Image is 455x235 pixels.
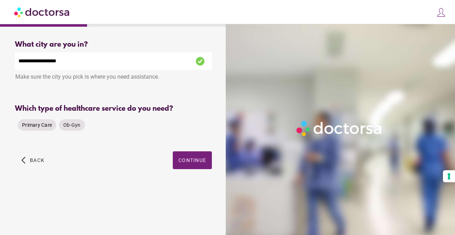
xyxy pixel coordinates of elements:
span: Primary Care [22,122,52,128]
div: Which type of healthcare service do you need? [15,105,212,113]
span: Continue [178,157,206,163]
div: What city are you in? [15,41,212,49]
span: Back [30,157,44,163]
img: icons8-customer-100.png [436,7,446,17]
img: Doctorsa.com [14,4,70,20]
button: Your consent preferences for tracking technologies [443,170,455,182]
img: Logo-Doctorsa-trans-White-partial-flat.png [294,118,385,139]
button: arrow_back_ios Back [18,151,47,169]
span: Ob-Gyn [63,122,81,128]
div: Make sure the city you pick is where you need assistance. [15,70,212,85]
button: Continue [173,151,212,169]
